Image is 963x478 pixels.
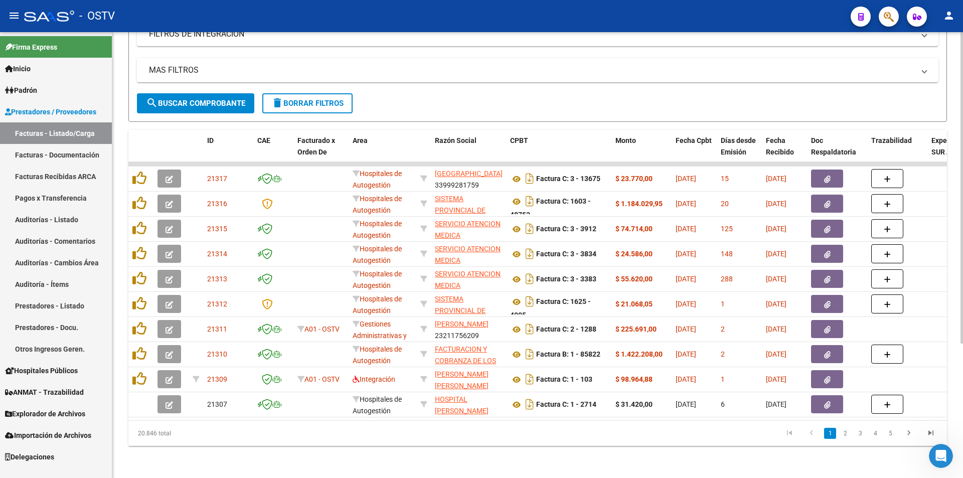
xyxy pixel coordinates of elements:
span: CAE [257,136,270,144]
div: 33684659249 [435,243,502,264]
span: [DATE] [676,375,696,383]
strong: $ 98.964,88 [615,375,653,383]
strong: Factura C: 1 - 103 [536,376,592,384]
div: 30691822849 [435,293,502,314]
button: Buscar Comprobante [137,93,254,113]
strong: $ 1.422.208,00 [615,350,663,358]
li: page 3 [853,425,868,442]
span: 2 [721,325,725,333]
span: [DATE] [676,400,696,408]
div: 33684659249 [435,268,502,289]
datatable-header-cell: Fecha Cpbt [672,130,717,174]
span: - OSTV [79,5,115,27]
span: [DATE] [676,175,696,183]
span: A01 - OSTV [304,325,340,333]
div: 30691822849 [435,193,502,214]
span: [DATE] [676,300,696,308]
a: 5 [884,428,896,439]
span: Facturado x Orden De [297,136,335,156]
mat-icon: search [146,97,158,109]
span: Buscar Comprobante [146,99,245,108]
span: Hospitales de Autogestión [353,245,402,264]
span: 21312 [207,300,227,308]
span: [PERSON_NAME] [PERSON_NAME] [435,370,489,390]
a: go to next page [899,428,918,439]
span: 288 [721,275,733,283]
li: page 1 [823,425,838,442]
strong: $ 23.770,00 [615,175,653,183]
span: 125 [721,225,733,233]
span: Gestiones Administrativas y Otros [353,320,407,351]
span: [DATE] [766,325,786,333]
span: Explorador de Archivos [5,408,85,419]
i: Descargar documento [523,221,536,237]
mat-expansion-panel-header: FILTROS DE INTEGRACION [137,22,938,46]
span: [DATE] [766,250,786,258]
a: go to previous page [802,428,821,439]
datatable-header-cell: Area [349,130,416,174]
button: Borrar Filtros [262,93,353,113]
span: [DATE] [766,275,786,283]
span: 1 [721,375,725,383]
a: 1 [824,428,836,439]
div: 33999281759 [435,168,502,189]
strong: Factura B: 1 - 85822 [536,351,600,359]
strong: $ 21.068,05 [615,300,653,308]
span: SERVICIO ATENCION MEDICA COMUNIDAD ROLDAN [435,270,501,312]
span: Fecha Recibido [766,136,794,156]
div: 23211756209 [435,318,502,340]
span: Area [353,136,368,144]
span: [PERSON_NAME] [435,320,489,328]
span: [DATE] [676,200,696,208]
mat-icon: menu [8,10,20,22]
span: 1 [721,300,725,308]
span: Fecha Cpbt [676,136,712,144]
span: Hospitales de Autogestión [353,395,402,415]
datatable-header-cell: Doc Respaldatoria [807,130,867,174]
span: SERVICIO ATENCION MEDICA COMUNIDAD ROLDAN [435,245,501,287]
strong: Factura C: 2 - 1288 [536,326,596,334]
span: [DATE] [676,250,696,258]
span: 21313 [207,275,227,283]
span: ID [207,136,214,144]
span: Hospitales de Autogestión [353,195,402,214]
i: Descargar documento [523,293,536,309]
span: 21317 [207,175,227,183]
mat-panel-title: FILTROS DE INTEGRACION [149,29,914,40]
div: 20.846 total [128,421,290,446]
div: 30715497456 [435,344,502,365]
span: Días desde Emisión [721,136,756,156]
div: 30715087401 [435,394,502,415]
mat-icon: person [943,10,955,22]
strong: $ 74.714,00 [615,225,653,233]
strong: Factura C: 1 - 2714 [536,401,596,409]
span: [DATE] [766,200,786,208]
span: [DATE] [676,225,696,233]
span: Delegaciones [5,451,54,462]
span: Hospitales Públicos [5,365,78,376]
span: FACTURACION Y COBRANZA DE LOS EFECTORES PUBLICOS S.E. [435,345,496,387]
i: Descargar documento [523,193,536,209]
datatable-header-cell: CAE [253,130,293,174]
span: Prestadores / Proveedores [5,106,96,117]
a: 2 [839,428,851,439]
span: [DATE] [766,175,786,183]
strong: $ 1.184.029,95 [615,200,663,208]
span: Hospitales de Autogestión [353,270,402,289]
span: Hospitales de Autogestión [353,345,402,365]
li: page 4 [868,425,883,442]
span: Borrar Filtros [271,99,344,108]
span: 21314 [207,250,227,258]
span: Hospitales de Autogestión [353,170,402,189]
span: [GEOGRAPHIC_DATA] [435,170,503,178]
span: Integración [353,375,395,383]
i: Descargar documento [523,171,536,187]
span: ANMAT - Trazabilidad [5,387,84,398]
span: Doc Respaldatoria [811,136,856,156]
datatable-header-cell: Facturado x Orden De [293,130,349,174]
span: [DATE] [676,325,696,333]
strong: Factura C: 1625 - 4005 [510,298,591,320]
span: 21316 [207,200,227,208]
strong: Factura C: 3 - 3383 [536,275,596,283]
a: 4 [869,428,881,439]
